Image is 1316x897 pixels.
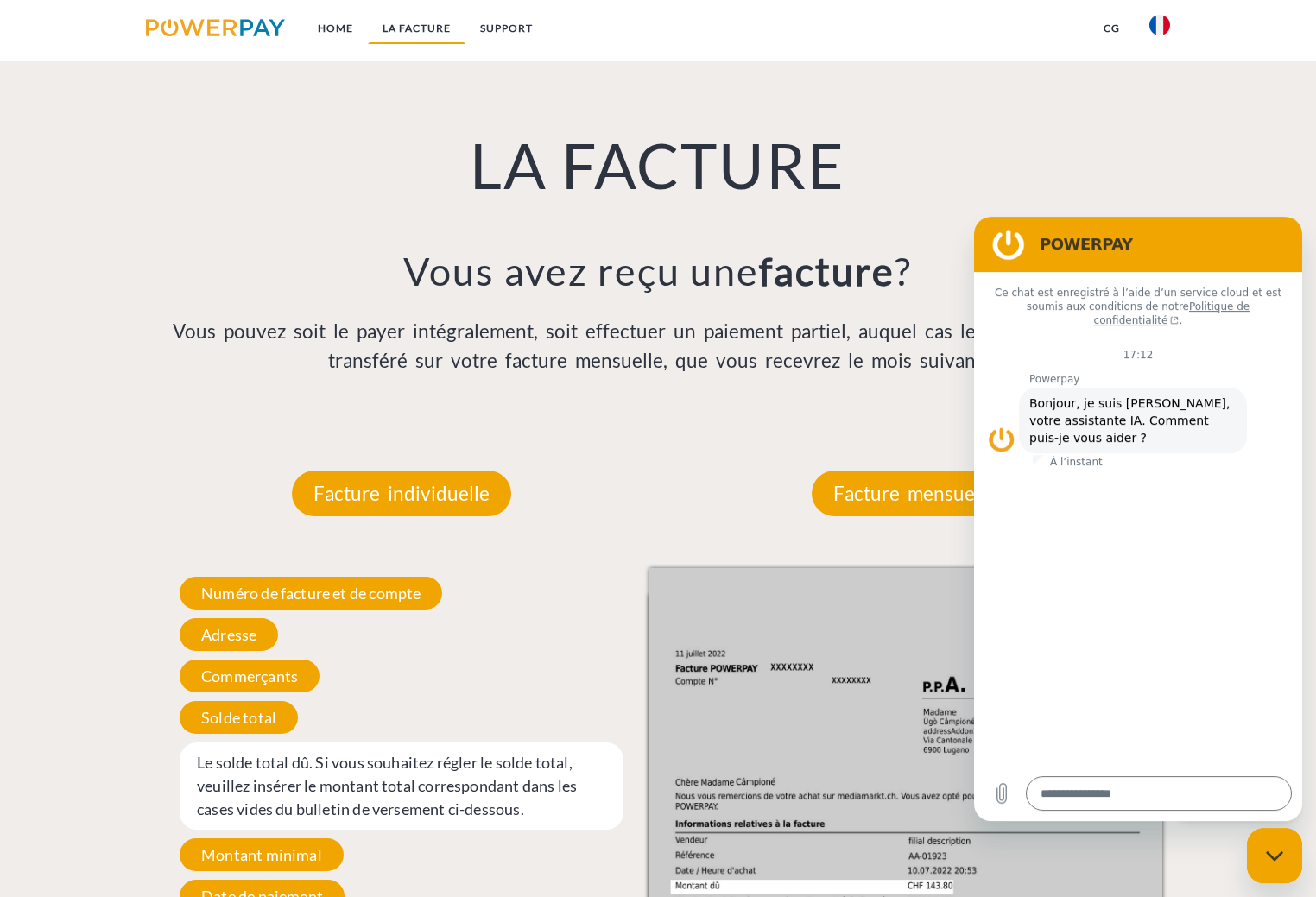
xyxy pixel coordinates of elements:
h1: LA FACTURE [145,126,1170,204]
span: Solde total [180,701,298,734]
b: facture [759,248,895,294]
a: Home [303,13,368,44]
span: Montant minimal [180,838,344,871]
span: Le solde total dû. Si vous souhaitez régler le solde total, veuillez insérer le montant total cor... [180,742,623,830]
img: fr [1149,15,1170,35]
img: logo-powerpay.svg [146,19,285,36]
p: Facture individuelle [292,471,511,517]
p: Vous pouvez soit le payer intégralement, soit effectuer un paiement partiel, auquel cas le solde ... [145,317,1170,376]
a: CG [1089,13,1135,44]
span: Adresse [180,618,278,651]
iframe: Bouton de lancement de la fenêtre de messagerie, conversation en cours [1247,828,1302,883]
span: Commerçants [180,660,320,692]
iframe: Fenêtre de messagerie [974,217,1302,821]
a: LA FACTURE [368,13,465,44]
a: Support [465,13,547,44]
span: Numéro de facture et de compte [180,577,442,610]
p: Facture mensuelle [812,471,1017,517]
h3: Vous avez reçu une ? [145,247,1170,295]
